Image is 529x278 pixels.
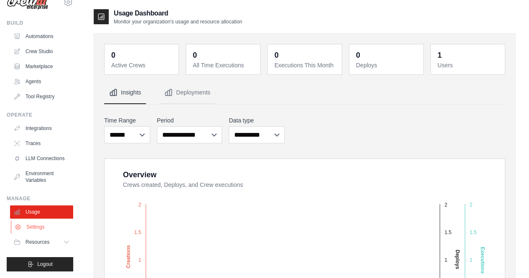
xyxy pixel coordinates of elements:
[10,122,73,135] a: Integrations
[111,49,115,61] div: 0
[104,82,505,104] nav: Tabs
[11,220,74,234] a: Settings
[10,75,73,88] a: Agents
[114,18,242,25] p: Monitor your organization's usage and resource allocation
[480,247,486,274] text: Executions
[37,261,53,268] span: Logout
[123,181,495,189] dt: Crews created, Deploys, and Crew executions
[7,195,73,202] div: Manage
[7,20,73,26] div: Build
[10,205,73,219] a: Usage
[193,61,255,69] dt: All Time Executions
[125,245,131,268] text: Creations
[10,60,73,73] a: Marketplace
[111,61,174,69] dt: Active Crews
[10,45,73,58] a: Crew Studio
[10,167,73,187] a: Environment Variables
[26,239,49,245] span: Resources
[274,61,337,69] dt: Executions This Month
[437,49,442,61] div: 1
[159,82,215,104] button: Deployments
[356,49,360,61] div: 0
[138,257,141,263] tspan: 1
[356,61,418,69] dt: Deploys
[470,230,477,235] tspan: 1.5
[445,257,447,263] tspan: 1
[470,257,473,263] tspan: 1
[10,152,73,165] a: LLM Connections
[7,112,73,118] div: Operate
[437,61,500,69] dt: Users
[138,202,141,208] tspan: 2
[455,250,460,269] text: Deploys
[134,230,141,235] tspan: 1.5
[445,230,452,235] tspan: 1.5
[10,235,73,249] button: Resources
[157,116,222,125] label: Period
[470,202,473,208] tspan: 2
[10,30,73,43] a: Automations
[229,116,285,125] label: Data type
[123,169,156,181] div: Overview
[114,8,242,18] h2: Usage Dashboard
[10,137,73,150] a: Traces
[104,82,146,104] button: Insights
[445,202,447,208] tspan: 2
[7,257,73,271] button: Logout
[193,49,197,61] div: 0
[274,49,279,61] div: 0
[104,116,150,125] label: Time Range
[10,90,73,103] a: Tool Registry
